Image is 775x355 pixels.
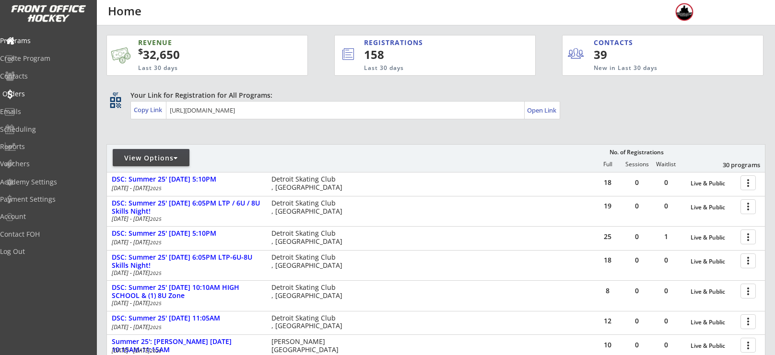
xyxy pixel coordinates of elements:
div: Live & Public [691,319,736,326]
div: 8 [593,287,622,294]
a: Open Link [527,103,557,117]
div: 0 [652,342,681,348]
em: 2025 [150,324,162,331]
div: Summer 25': [PERSON_NAME] [DATE] 10:15AM-11:15AM [112,338,261,354]
div: Detroit Skating Club , [GEOGRAPHIC_DATA] [271,284,347,300]
button: more_vert [740,199,756,214]
div: 158 [364,46,503,63]
div: 39 [594,46,653,63]
div: 32,650 [138,46,277,63]
div: Copy Link [134,105,164,114]
div: [DATE] - [DATE] [112,324,258,330]
div: Your Link for Registration for All Programs: [130,91,736,100]
div: Open Link [527,106,557,115]
div: 12 [593,318,622,324]
div: Live & Public [691,204,736,211]
button: more_vert [740,229,756,244]
button: more_vert [740,284,756,298]
div: 0 [622,318,651,324]
div: Detroit Skating Club , [GEOGRAPHIC_DATA] [271,229,347,246]
div: Orders [2,91,89,97]
div: DSC: Summer 25' [DATE] 5:10PM [112,229,261,238]
div: DSC: Summer 25' [DATE] 6:05PM LTP-6U-8U Skills Night! [112,253,261,270]
div: 18 [593,179,622,186]
div: Waitlist [651,161,680,168]
div: 0 [652,318,681,324]
button: more_vert [740,314,756,329]
div: Last 30 days [364,64,496,72]
div: 0 [652,287,681,294]
div: DSC: Summer 25' [DATE] 6:05PM LTP / 6U / 8U Skills Night! [112,199,261,216]
div: REGISTRATIONS [364,38,491,47]
div: No. of Registrations [607,149,666,156]
div: REVENUE [138,38,261,47]
div: Last 30 days [138,64,261,72]
div: Live & Public [691,258,736,265]
button: qr_code [108,95,123,110]
em: 2025 [150,239,162,246]
div: 19 [593,203,622,209]
em: 2025 [150,270,162,276]
div: Detroit Skating Club , [GEOGRAPHIC_DATA] [271,314,347,331]
div: 0 [622,287,651,294]
em: 2025 [150,300,162,307]
div: 0 [622,257,651,263]
div: 0 [652,179,681,186]
div: Live & Public [691,180,736,187]
div: Sessions [622,161,651,168]
div: 10 [593,342,622,348]
div: qr [109,91,121,97]
div: Detroit Skating Club , [GEOGRAPHIC_DATA] [271,175,347,192]
div: Live & Public [691,234,736,241]
div: New in Last 30 days [594,64,718,72]
div: Live & Public [691,343,736,349]
em: 2025 [150,347,162,354]
div: [DATE] - [DATE] [112,185,258,191]
div: Detroit Skating Club , [GEOGRAPHIC_DATA] [271,199,347,216]
div: 18 [593,257,622,263]
div: 1 [652,233,681,240]
button: more_vert [740,338,756,353]
div: DSC: Summer 25' [DATE] 5:10PM [112,175,261,183]
div: DSC: Summer 25' [DATE] 11:05AM [112,314,261,322]
em: 2025 [150,185,162,192]
em: 2025 [150,216,162,222]
div: Live & Public [691,288,736,295]
button: more_vert [740,175,756,190]
div: 30 programs [710,160,760,169]
div: [DATE] - [DATE] [112,270,258,276]
div: 0 [622,203,651,209]
div: 0 [622,179,651,186]
div: CONTACTS [594,38,637,47]
div: [DATE] - [DATE] [112,240,258,245]
div: Detroit Skating Club , [GEOGRAPHIC_DATA] [271,253,347,270]
div: 25 [593,233,622,240]
button: more_vert [740,253,756,268]
div: [DATE] - [DATE] [112,348,258,354]
div: [DATE] - [DATE] [112,300,258,306]
div: Full [593,161,622,168]
div: View Options [113,153,189,163]
div: 0 [622,342,651,348]
div: DSC: Summer 25' [DATE] 10:10AM HIGH SCHOOL & (1) 8U Zone [112,284,261,300]
div: 0 [652,257,681,263]
sup: $ [138,46,143,57]
div: 0 [622,233,651,240]
div: 0 [652,203,681,209]
div: [DATE] - [DATE] [112,216,258,222]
